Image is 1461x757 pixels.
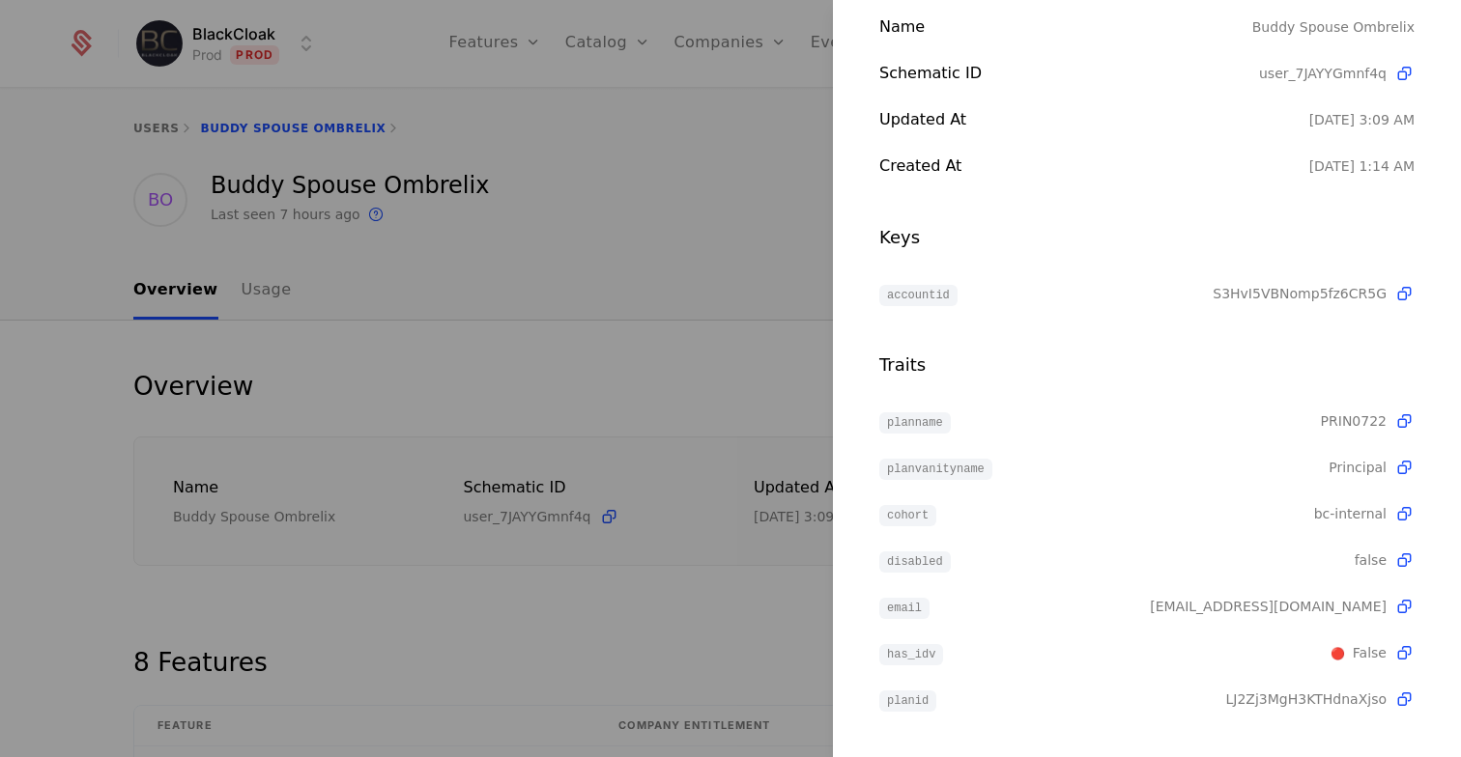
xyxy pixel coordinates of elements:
[879,154,1309,178] div: Created at
[1314,504,1387,523] span: bc-internal
[1331,645,1387,660] span: False
[879,644,943,665] span: has_idv
[1329,458,1387,477] span: Principal
[1259,64,1387,83] span: user_7JAYYGmnf4q
[1321,411,1387,431] span: PRIN0722
[879,459,992,480] span: planvanityname
[1226,689,1387,709] span: LJ2Zj3MgH3KTHdnaXjso
[1252,15,1415,39] div: Buddy Spouse Ombrelix
[879,690,936,712] span: planid
[1331,643,1387,662] span: [object Object]
[879,15,1252,39] div: Name
[879,108,1309,131] div: Updated at
[879,551,951,573] span: disabled
[879,224,1415,251] div: Keys
[879,351,1415,378] div: Traits
[879,598,930,619] span: email
[879,62,1259,85] div: Schematic ID
[879,285,958,306] span: accountid
[879,412,951,434] span: planname
[1309,110,1415,129] div: 8/11/25, 3:09 AM
[1331,646,1345,661] span: 🔴
[1213,284,1387,303] span: S3HvI5VBNomp5fz6CR5G
[1150,597,1387,616] span: ombrelixspouse@ombrelix.app
[879,505,936,526] span: cohort
[1309,156,1415,176] div: 7/17/25, 1:14 AM
[1355,550,1387,570] span: false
